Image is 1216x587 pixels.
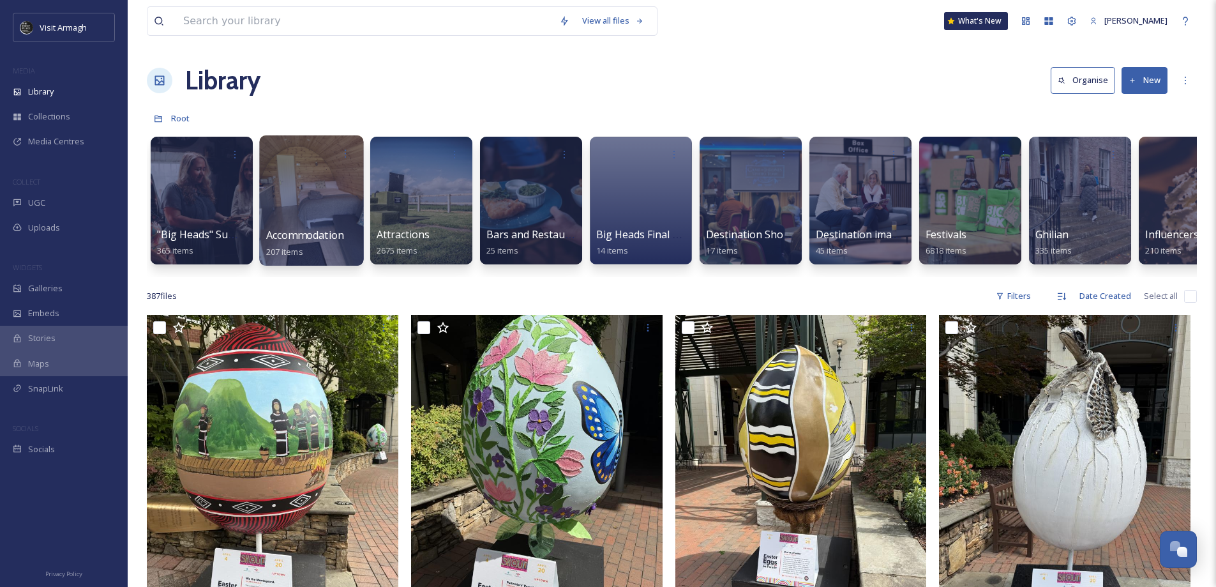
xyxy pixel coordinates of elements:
[157,227,323,241] span: "Big Heads" Summer Content 2025
[157,245,193,256] span: 365 items
[28,86,54,98] span: Library
[944,12,1008,30] a: What's New
[266,228,344,242] span: Accommodation
[28,197,45,209] span: UGC
[177,7,553,35] input: Search your library
[40,22,87,33] span: Visit Armagh
[596,245,628,256] span: 14 items
[1160,531,1197,568] button: Open Chat
[1145,229,1199,256] a: Influencers210 items
[377,227,430,241] span: Attractions
[706,229,897,256] a: Destination Showcase, The Alex, [DATE]17 items
[157,229,323,256] a: "Big Heads" Summer Content 2025365 items
[1144,290,1178,302] span: Select all
[816,245,848,256] span: 45 items
[1122,67,1167,93] button: New
[147,290,177,302] span: 387 file s
[926,229,966,256] a: Festivals6818 items
[576,8,650,33] a: View all files
[596,229,704,256] a: Big Heads Final Videos14 items
[20,21,33,34] img: THE-FIRST-PLACE-VISIT-ARMAGH.COM-BLACK.jpg
[28,135,84,148] span: Media Centres
[28,111,70,123] span: Collections
[1035,227,1069,241] span: Ghilian
[45,570,82,578] span: Privacy Policy
[28,358,49,370] span: Maps
[486,227,590,241] span: Bars and Restaurants
[28,332,56,344] span: Stories
[28,307,59,319] span: Embeds
[926,245,966,256] span: 6818 items
[171,112,190,124] span: Root
[1035,229,1072,256] a: Ghilian335 items
[171,111,190,126] a: Root
[266,245,303,257] span: 207 items
[1145,245,1182,256] span: 210 items
[706,227,897,241] span: Destination Showcase, The Alex, [DATE]
[28,443,55,455] span: Socials
[377,229,430,256] a: Attractions2675 items
[596,227,704,241] span: Big Heads Final Videos
[377,245,417,256] span: 2675 items
[13,177,40,187] span: COLLECT
[1051,67,1122,93] a: Organise
[1083,8,1174,33] a: [PERSON_NAME]
[486,245,518,256] span: 25 items
[28,282,63,294] span: Galleries
[1145,227,1199,241] span: Influencers
[266,229,344,257] a: Accommodation207 items
[45,565,82,581] a: Privacy Policy
[1051,67,1115,93] button: Organise
[1104,15,1167,26] span: [PERSON_NAME]
[486,229,590,256] a: Bars and Restaurants25 items
[1073,284,1137,309] div: Date Created
[28,383,63,395] span: SnapLink
[1035,245,1072,256] span: 335 items
[13,423,38,433] span: SOCIALS
[706,245,738,256] span: 17 items
[13,66,35,75] span: MEDIA
[989,284,1037,309] div: Filters
[816,227,913,241] span: Destination imagery
[926,227,966,241] span: Festivals
[28,222,60,234] span: Uploads
[13,263,42,272] span: WIDGETS
[816,229,913,256] a: Destination imagery45 items
[185,61,260,100] a: Library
